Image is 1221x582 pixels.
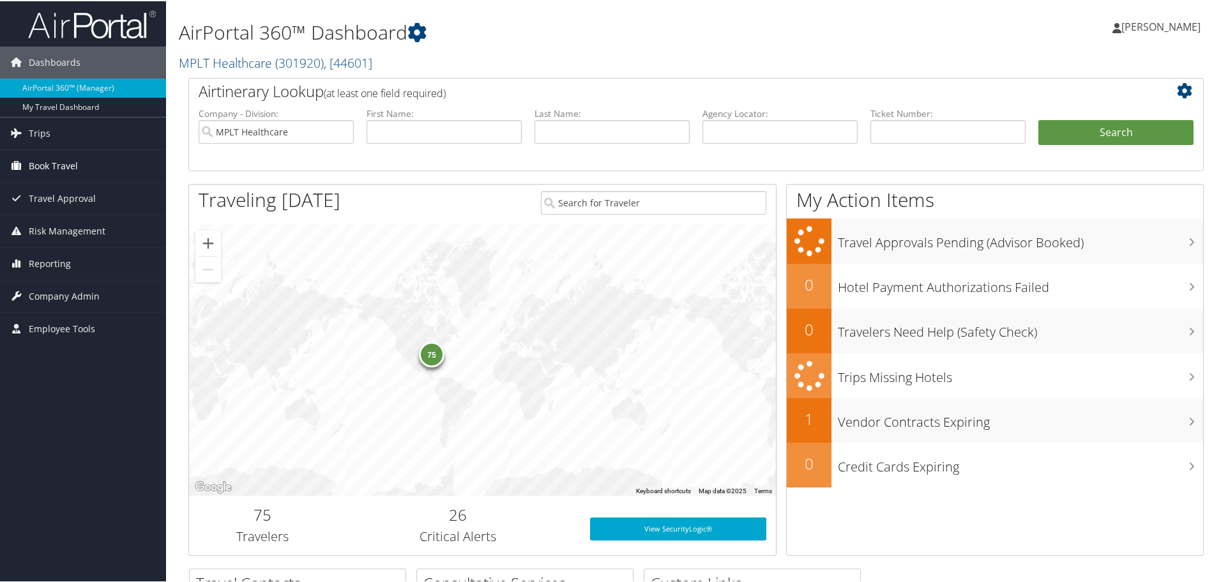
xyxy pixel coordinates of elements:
[179,18,868,45] h1: AirPortal 360™ Dashboard
[787,452,831,473] h2: 0
[1038,119,1194,144] button: Search
[838,226,1203,250] h3: Travel Approvals Pending (Advisor Booked)
[29,149,78,181] span: Book Travel
[29,45,80,77] span: Dashboards
[838,361,1203,385] h3: Trips Missing Hotels
[324,85,446,99] span: (at least one field required)
[367,106,522,119] label: First Name:
[1112,6,1213,45] a: [PERSON_NAME]
[787,441,1203,486] a: 0Credit Cards Expiring
[199,526,326,544] h3: Travelers
[29,279,100,311] span: Company Admin
[787,273,831,295] h2: 0
[787,352,1203,397] a: Trips Missing Hotels
[275,53,324,70] span: ( 301920 )
[787,407,831,429] h2: 1
[199,79,1109,101] h2: Airtinerary Lookup
[28,8,156,38] img: airportal-logo.png
[787,318,831,339] h2: 0
[199,106,354,119] label: Company - Division:
[29,214,105,246] span: Risk Management
[754,486,772,493] a: Terms (opens in new tab)
[324,53,372,70] span: , [ 44601 ]
[195,256,221,281] button: Zoom out
[29,181,96,213] span: Travel Approval
[787,263,1203,307] a: 0Hotel Payment Authorizations Failed
[192,478,234,494] a: Open this area in Google Maps (opens a new window)
[838,450,1203,475] h3: Credit Cards Expiring
[699,486,747,493] span: Map data ©2025
[870,106,1026,119] label: Ticket Number:
[29,247,71,279] span: Reporting
[787,217,1203,263] a: Travel Approvals Pending (Advisor Booked)
[345,503,571,525] h2: 26
[192,478,234,494] img: Google
[1121,19,1201,33] span: [PERSON_NAME]
[29,116,50,148] span: Trips
[29,312,95,344] span: Employee Tools
[179,53,372,70] a: MPLT Healthcare
[838,316,1203,340] h3: Travelers Need Help (Safety Check)
[787,185,1203,212] h1: My Action Items
[195,229,221,255] button: Zoom in
[787,397,1203,441] a: 1Vendor Contracts Expiring
[345,526,571,544] h3: Critical Alerts
[838,406,1203,430] h3: Vendor Contracts Expiring
[838,271,1203,295] h3: Hotel Payment Authorizations Failed
[636,486,691,494] button: Keyboard shortcuts
[541,190,766,213] input: Search for Traveler
[535,106,690,119] label: Last Name:
[199,185,340,212] h1: Traveling [DATE]
[199,503,326,525] h2: 75
[419,341,444,366] div: 75
[590,516,766,539] a: View SecurityLogic®
[702,106,858,119] label: Agency Locator:
[787,307,1203,352] a: 0Travelers Need Help (Safety Check)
